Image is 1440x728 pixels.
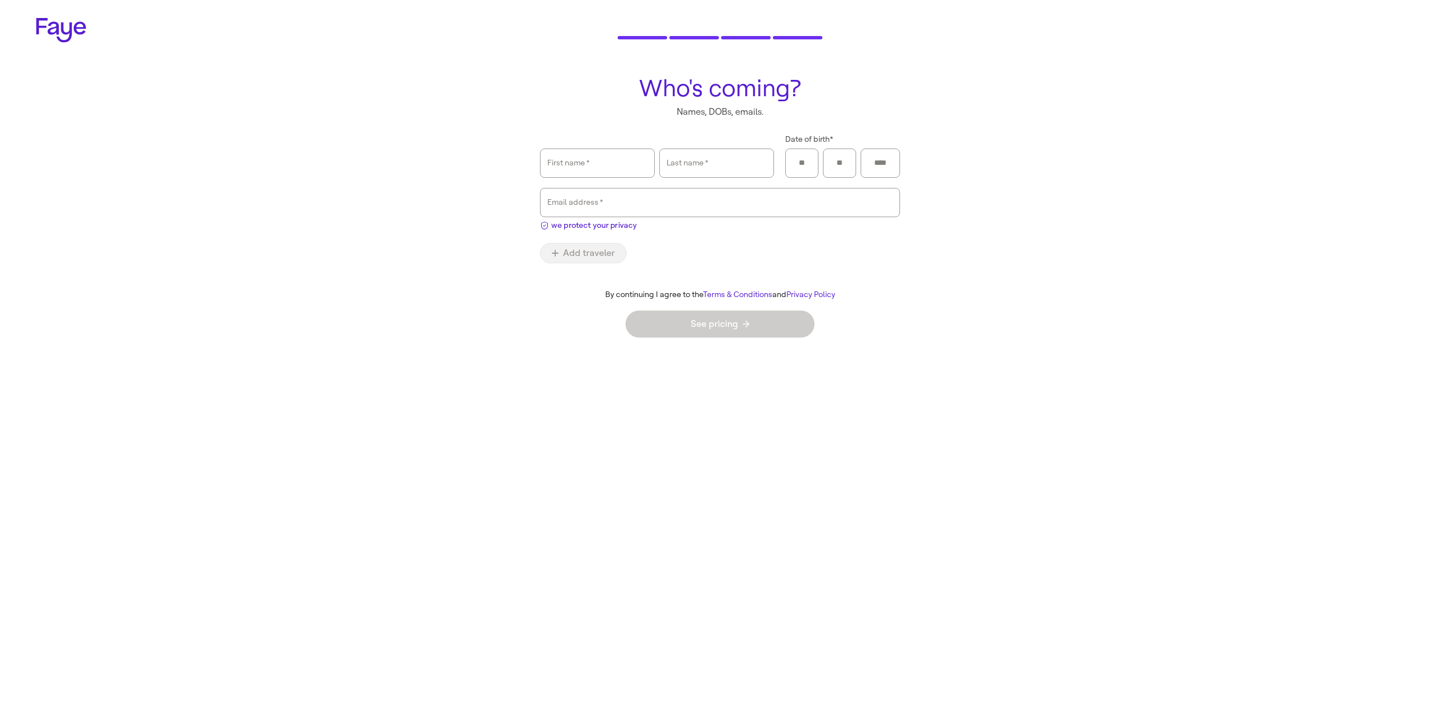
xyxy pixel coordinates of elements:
[703,290,772,299] a: Terms & Conditions
[540,217,637,231] button: we protect your privacy
[830,155,849,172] input: Day
[540,243,627,263] button: Add traveler
[552,249,615,258] span: Add traveler
[625,311,814,338] button: See pricing
[793,155,811,172] input: Month
[868,155,893,172] input: Year
[540,75,900,101] h1: Who's coming?
[531,290,909,300] div: By continuing I agree to the and
[551,219,637,231] span: we protect your privacy
[540,106,900,118] p: Names, DOBs, emails.
[786,290,835,299] a: Privacy Policy
[785,134,833,145] span: Date of birth *
[691,320,749,329] span: See pricing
